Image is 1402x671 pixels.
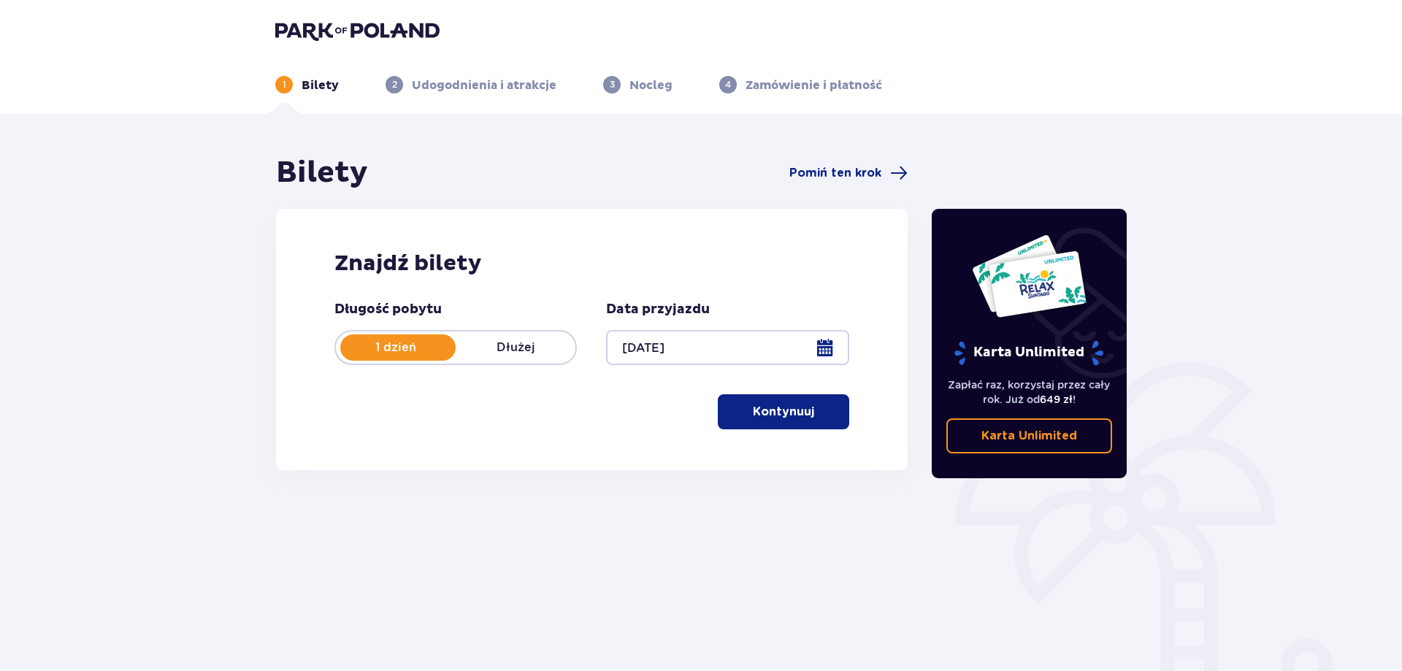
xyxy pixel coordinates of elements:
[276,155,368,191] h1: Bilety
[283,78,286,91] p: 1
[746,77,882,93] p: Zamówienie i płatność
[610,78,615,91] p: 3
[392,78,397,91] p: 2
[334,301,442,318] p: Długość pobytu
[302,77,339,93] p: Bilety
[953,340,1105,366] p: Karta Unlimited
[275,20,440,41] img: Park of Poland logo
[753,404,814,420] p: Kontynuuj
[334,250,849,277] h2: Znajdź bilety
[336,340,456,356] p: 1 dzień
[718,394,849,429] button: Kontynuuj
[946,418,1113,453] a: Karta Unlimited
[789,165,881,181] span: Pomiń ten krok
[981,428,1077,444] p: Karta Unlimited
[789,164,908,182] a: Pomiń ten krok
[606,301,710,318] p: Data przyjazdu
[456,340,575,356] p: Dłużej
[1040,394,1073,405] span: 649 zł
[946,377,1113,407] p: Zapłać raz, korzystaj przez cały rok. Już od !
[629,77,673,93] p: Nocleg
[725,78,731,91] p: 4
[412,77,556,93] p: Udogodnienia i atrakcje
